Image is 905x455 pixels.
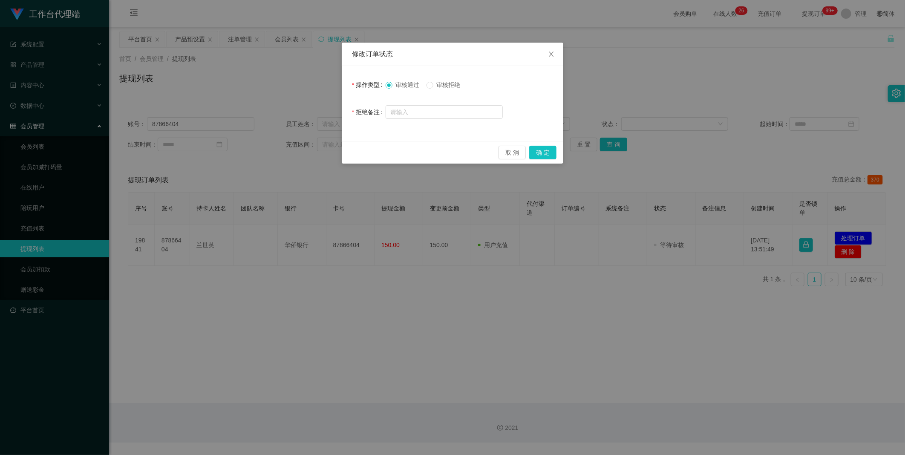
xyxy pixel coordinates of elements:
button: 确 定 [529,146,556,159]
span: 审核通过 [392,81,423,88]
i: 图标： 关闭 [548,51,555,58]
label: 拒绝备注： [352,109,386,115]
div: 修改订单状态 [352,49,553,59]
span: 审核拒绝 [433,81,464,88]
label: 操作类型： [352,81,386,88]
button: 关闭 [539,43,563,66]
button: 取 消 [499,146,526,159]
input: 请输入 [386,105,503,119]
